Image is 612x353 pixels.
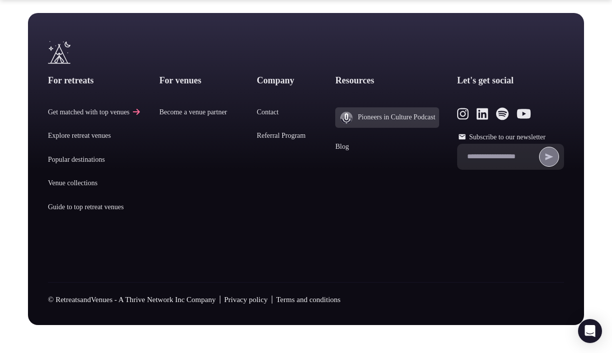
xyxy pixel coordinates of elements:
a: Blog [335,142,439,152]
h2: Company [257,74,318,87]
label: Subscribe to our newsletter [457,132,564,142]
a: Privacy policy [224,295,268,305]
a: Popular destinations [48,155,141,165]
a: Get matched with top venues [48,107,141,117]
a: Pioneers in Culture Podcast [335,107,439,128]
a: Link to the retreats and venues Spotify page [496,107,509,120]
h2: Let's get social [457,74,564,87]
a: Contact [257,107,318,117]
div: Open Intercom Messenger [578,319,602,343]
a: Become a venue partner [159,107,239,117]
a: Link to the retreats and venues Youtube page [517,107,531,120]
a: Explore retreat venues [48,131,141,141]
h2: For venues [159,74,239,87]
h2: For retreats [48,74,141,87]
a: Terms and conditions [276,295,341,305]
a: Link to the retreats and venues Instagram page [457,107,469,120]
div: © RetreatsandVenues - A Thrive Network Inc Company [48,283,564,325]
a: Referral Program [257,131,318,141]
a: Guide to top retreat venues [48,202,141,212]
a: Visit the homepage [48,41,70,64]
h2: Resources [335,74,439,87]
a: Venue collections [48,178,141,188]
a: Link to the retreats and venues LinkedIn page [477,107,488,120]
